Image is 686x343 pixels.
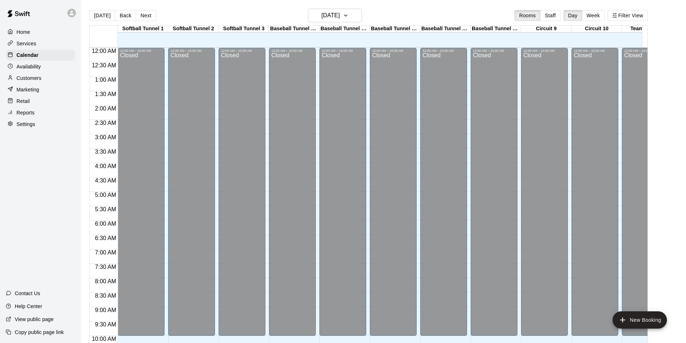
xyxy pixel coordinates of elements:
[93,221,118,227] span: 6:00 AM
[6,61,75,72] a: Availability
[17,63,41,70] p: Availability
[422,53,465,338] div: Closed
[93,192,118,198] span: 5:00 AM
[6,96,75,107] a: Retail
[93,177,118,184] span: 4:30 AM
[422,49,465,53] div: 12:00 AM – 10:00 AM
[118,48,165,336] div: 12:00 AM – 10:00 AM: Closed
[17,109,35,116] p: Reports
[15,303,42,310] p: Help Center
[6,84,75,95] a: Marketing
[523,49,566,53] div: 12:00 AM – 10:00 AM
[6,73,75,84] div: Customers
[221,49,263,53] div: 12:00 AM – 10:00 AM
[93,149,118,155] span: 3:30 AM
[90,336,118,342] span: 10:00 AM
[93,77,118,83] span: 1:00 AM
[93,134,118,140] span: 3:00 AM
[322,10,340,21] h6: [DATE]
[93,264,118,270] span: 7:30 AM
[473,53,515,338] div: Closed
[93,307,118,313] span: 9:00 AM
[308,9,362,22] button: [DATE]
[319,48,366,336] div: 12:00 AM – 10:00 AM: Closed
[319,26,370,32] div: Baseball Tunnel 5 (Machine)
[574,49,616,53] div: 12:00 AM – 10:00 AM
[118,26,168,32] div: Softball Tunnel 1
[221,53,263,338] div: Closed
[136,10,156,21] button: Next
[582,10,605,21] button: Week
[168,48,215,336] div: 12:00 AM – 10:00 AM: Closed
[571,26,622,32] div: Circuit 10
[120,49,162,53] div: 12:00 AM – 10:00 AM
[471,48,517,336] div: 12:00 AM – 10:00 AM: Closed
[613,311,667,329] button: add
[93,163,118,169] span: 4:00 AM
[540,10,561,21] button: Staff
[624,49,667,53] div: 12:00 AM – 10:00 AM
[370,48,417,336] div: 12:00 AM – 10:00 AM: Closed
[269,26,319,32] div: Baseball Tunnel 4 (Machine)
[17,51,39,59] p: Calendar
[471,26,521,32] div: Baseball Tunnel 8 (Mound)
[420,26,471,32] div: Baseball Tunnel 7 (Mound/Machine)
[6,119,75,130] a: Settings
[521,48,568,336] div: 12:00 AM – 10:00 AM: Closed
[17,121,35,128] p: Settings
[93,293,118,299] span: 8:30 AM
[6,27,75,37] a: Home
[15,329,64,336] p: Copy public page link
[420,48,467,336] div: 12:00 AM – 10:00 AM: Closed
[219,48,265,336] div: 12:00 AM – 10:00 AM: Closed
[622,48,669,336] div: 12:00 AM – 10:00 AM: Closed
[93,120,118,126] span: 2:30 AM
[170,49,213,53] div: 12:00 AM – 10:00 AM
[622,26,672,32] div: Team Room 1
[624,53,667,338] div: Closed
[322,53,364,338] div: Closed
[515,10,541,21] button: Rooms
[322,49,364,53] div: 12:00 AM – 10:00 AM
[93,321,118,328] span: 9:30 AM
[571,48,618,336] div: 12:00 AM – 10:00 AM: Closed
[523,53,566,338] div: Closed
[6,38,75,49] a: Services
[115,10,136,21] button: Back
[271,53,314,338] div: Closed
[170,53,213,338] div: Closed
[90,48,118,54] span: 12:00 AM
[168,26,219,32] div: Softball Tunnel 2
[6,107,75,118] a: Reports
[93,91,118,97] span: 1:30 AM
[17,40,36,47] p: Services
[89,10,115,21] button: [DATE]
[93,105,118,112] span: 2:00 AM
[17,98,30,105] p: Retail
[15,290,40,297] p: Contact Us
[93,206,118,212] span: 5:30 AM
[564,10,582,21] button: Day
[372,53,414,338] div: Closed
[607,10,648,21] button: Filter View
[473,49,515,53] div: 12:00 AM – 10:00 AM
[93,249,118,256] span: 7:00 AM
[93,278,118,284] span: 8:00 AM
[17,75,41,82] p: Customers
[372,49,414,53] div: 12:00 AM – 10:00 AM
[120,53,162,338] div: Closed
[17,28,30,36] p: Home
[15,316,54,323] p: View public page
[93,235,118,241] span: 6:30 AM
[521,26,571,32] div: Circuit 9
[6,50,75,60] a: Calendar
[90,62,118,68] span: 12:30 AM
[271,49,314,53] div: 12:00 AM – 10:00 AM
